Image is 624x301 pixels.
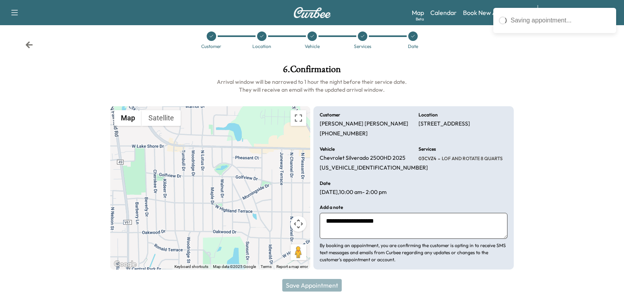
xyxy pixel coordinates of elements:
[320,181,330,186] h6: Date
[305,44,320,49] div: Vehicle
[320,120,408,127] p: [PERSON_NAME] [PERSON_NAME]
[25,41,33,49] div: Back
[320,155,406,162] p: Chevrolet Silverado 2500HD 2025
[440,155,503,162] span: LOF AND ROTATE 8 QUARTS
[436,155,440,163] span: -
[201,44,221,49] div: Customer
[112,259,138,270] a: Open this area in Google Maps (opens a new window)
[174,264,208,270] button: Keyboard shortcuts
[418,147,436,151] h6: Services
[112,259,138,270] img: Google
[418,120,470,127] p: [STREET_ADDRESS]
[291,244,306,260] button: Drag Pegman onto the map to open Street View
[320,147,335,151] h6: Vehicle
[463,8,530,17] a: Book New Appointment
[276,264,308,269] a: Report a map error
[430,8,457,17] a: Calendar
[110,65,514,78] h1: 6 . Confirmation
[261,264,272,269] a: Terms (opens in new tab)
[354,44,371,49] div: Services
[320,205,343,210] h6: Add a note
[418,113,438,117] h6: Location
[293,7,331,18] img: Curbee Logo
[408,44,418,49] div: Date
[114,110,142,126] button: Show street map
[142,110,181,126] button: Show satellite imagery
[291,216,306,232] button: Map camera controls
[252,44,271,49] div: Location
[320,164,428,172] p: [US_VEHICLE_IDENTIFICATION_NUMBER]
[511,16,611,25] div: Saving appointment...
[412,8,424,17] a: MapBeta
[418,155,436,162] span: 03CVZ4
[320,242,507,263] p: By booking an appointment, you are confirming the customer is opting in to receive SMS text messa...
[291,110,306,126] button: Toggle fullscreen view
[320,113,340,117] h6: Customer
[320,130,368,137] p: [PHONE_NUMBER]
[213,264,256,269] span: Map data ©2025 Google
[320,189,387,196] p: [DATE] , 10:00 am - 2:00 pm
[416,16,424,22] div: Beta
[110,78,514,94] h6: Arrival window will be narrowed to 1 hour the night before their service date. They will receive ...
